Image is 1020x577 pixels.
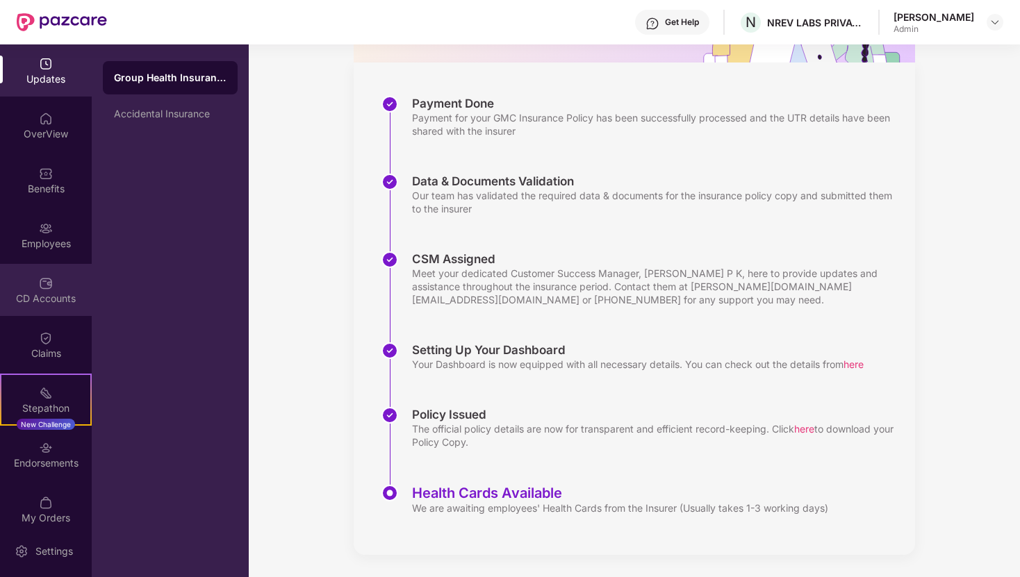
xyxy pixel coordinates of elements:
div: Stepathon [1,401,90,415]
div: Accidental Insurance [114,108,227,119]
img: svg+xml;base64,PHN2ZyBpZD0iU3RlcC1Eb25lLTMyeDMyIiB4bWxucz0iaHR0cDovL3d3dy53My5vcmcvMjAwMC9zdmciIH... [381,96,398,112]
div: Data & Documents Validation [412,174,901,189]
div: Group Health Insurance [114,71,227,85]
div: [PERSON_NAME] [894,10,974,24]
div: New Challenge [17,419,75,430]
div: We are awaiting employees' Health Cards from the Insurer (Usually takes 1-3 working days) [412,501,828,515]
img: svg+xml;base64,PHN2ZyBpZD0iQmVuZWZpdHMiIHhtbG5zPSJodHRwOi8vd3d3LnczLm9yZy8yMDAwL3N2ZyIgd2lkdGg9Ij... [39,167,53,181]
div: Health Cards Available [412,485,828,501]
img: svg+xml;base64,PHN2ZyBpZD0iSG9tZSIgeG1sbnM9Imh0dHA6Ly93d3cudzMub3JnLzIwMDAvc3ZnIiB3aWR0aD0iMjAiIG... [39,112,53,126]
span: here [794,423,814,435]
img: svg+xml;base64,PHN2ZyBpZD0iU3RlcC1Eb25lLTMyeDMyIiB4bWxucz0iaHR0cDovL3d3dy53My5vcmcvMjAwMC9zdmciIH... [381,174,398,190]
div: Our team has validated the required data & documents for the insurance policy copy and submitted ... [412,189,901,215]
div: Your Dashboard is now equipped with all necessary details. You can check out the details from [412,358,864,371]
div: Meet your dedicated Customer Success Manager, [PERSON_NAME] P K, here to provide updates and assi... [412,267,901,306]
div: The official policy details are now for transparent and efficient record-keeping. Click to downlo... [412,422,901,449]
div: Admin [894,24,974,35]
img: svg+xml;base64,PHN2ZyBpZD0iSGVscC0zMngzMiIgeG1sbnM9Imh0dHA6Ly93d3cudzMub3JnLzIwMDAvc3ZnIiB3aWR0aD... [645,17,659,31]
img: svg+xml;base64,PHN2ZyBpZD0iTXlfT3JkZXJzIiBkYXRhLW5hbWU9Ik15IE9yZGVycyIgeG1sbnM9Imh0dHA6Ly93d3cudz... [39,496,53,510]
img: New Pazcare Logo [17,13,107,31]
img: svg+xml;base64,PHN2ZyBpZD0iU3RlcC1BY3RpdmUtMzJ4MzIiIHhtbG5zPSJodHRwOi8vd3d3LnczLm9yZy8yMDAwL3N2Zy... [381,485,398,501]
img: svg+xml;base64,PHN2ZyBpZD0iRW1wbG95ZWVzIiB4bWxucz0iaHR0cDovL3d3dy53My5vcmcvMjAwMC9zdmciIHdpZHRoPS... [39,221,53,235]
img: svg+xml;base64,PHN2ZyBpZD0iRW5kb3JzZW1lbnRzIiB4bWxucz0iaHR0cDovL3d3dy53My5vcmcvMjAwMC9zdmciIHdpZH... [39,441,53,455]
img: svg+xml;base64,PHN2ZyBpZD0iU3RlcC1Eb25lLTMyeDMyIiB4bWxucz0iaHR0cDovL3d3dy53My5vcmcvMjAwMC9zdmciIH... [381,407,398,424]
img: svg+xml;base64,PHN2ZyBpZD0iQ2xhaW0iIHhtbG5zPSJodHRwOi8vd3d3LnczLm9yZy8yMDAwL3N2ZyIgd2lkdGg9IjIwIi... [39,331,53,345]
img: svg+xml;base64,PHN2ZyBpZD0iU3RlcC1Eb25lLTMyeDMyIiB4bWxucz0iaHR0cDovL3d3dy53My5vcmcvMjAwMC9zdmciIH... [381,342,398,359]
img: svg+xml;base64,PHN2ZyBpZD0iVXBkYXRlZCIgeG1sbnM9Imh0dHA6Ly93d3cudzMub3JnLzIwMDAvc3ZnIiB3aWR0aD0iMj... [39,57,53,71]
div: NREV LABS PRIVATE LIMITED [767,16,864,29]
span: here [844,358,864,370]
div: Policy Issued [412,407,901,422]
img: svg+xml;base64,PHN2ZyB4bWxucz0iaHR0cDovL3d3dy53My5vcmcvMjAwMC9zdmciIHdpZHRoPSIyMSIgaGVpZ2h0PSIyMC... [39,386,53,400]
span: N [746,14,756,31]
img: svg+xml;base64,PHN2ZyBpZD0iU2V0dGluZy0yMHgyMCIgeG1sbnM9Imh0dHA6Ly93d3cudzMub3JnLzIwMDAvc3ZnIiB3aW... [15,544,28,558]
img: svg+xml;base64,PHN2ZyBpZD0iRHJvcGRvd24tMzJ4MzIiIHhtbG5zPSJodHRwOi8vd3d3LnczLm9yZy8yMDAwL3N2ZyIgd2... [989,17,1001,28]
div: Payment for your GMC Insurance Policy has been successfully processed and the UTR details have be... [412,111,901,137]
img: svg+xml;base64,PHN2ZyBpZD0iU3RlcC1Eb25lLTMyeDMyIiB4bWxucz0iaHR0cDovL3d3dy53My5vcmcvMjAwMC9zdmciIH... [381,251,398,268]
div: Setting Up Your Dashboard [412,342,864,358]
div: Get Help [665,17,699,28]
img: svg+xml;base64,PHN2ZyBpZD0iQ0RfQWNjb3VudHMiIGRhdGEtbmFtZT0iQ0QgQWNjb3VudHMiIHhtbG5zPSJodHRwOi8vd3... [39,276,53,290]
div: Settings [31,544,77,558]
div: Payment Done [412,96,901,111]
div: CSM Assigned [412,251,901,267]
